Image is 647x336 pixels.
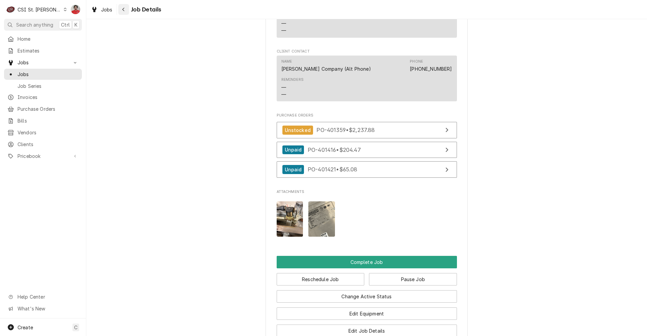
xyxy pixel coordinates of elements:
[4,19,82,31] button: Search anythingCtrlK
[308,201,335,237] img: KjTw8AKSRKAsopwEPGmZ
[277,189,457,242] div: Attachments
[281,13,304,34] div: Reminders
[6,5,16,14] div: CSI St. Louis's Avatar
[71,5,80,14] div: NF
[282,126,313,135] div: Unstocked
[88,4,115,15] a: Jobs
[281,91,286,98] div: —
[281,27,286,34] div: —
[281,65,371,72] div: [PERSON_NAME] Company (Alt Phone)
[277,196,457,242] span: Attachments
[277,56,457,105] div: Client Contact List
[18,141,79,148] span: Clients
[18,153,68,160] span: Pricebook
[18,305,78,312] span: What's New
[277,268,457,285] div: Button Group Row
[4,291,82,302] a: Go to Help Center
[16,21,53,28] span: Search anything
[18,71,79,78] span: Jobs
[277,122,457,138] a: View Purchase Order
[316,127,375,133] span: PO-401359 • $2,237.88
[74,21,78,28] span: K
[18,129,79,136] span: Vendors
[277,56,457,102] div: Contact
[281,20,286,27] div: —
[6,5,16,14] div: C
[277,113,457,118] span: Purchase Orders
[4,57,82,68] a: Go to Jobs
[4,139,82,150] a: Clients
[308,166,358,173] span: PO-401421 • $65.08
[118,4,129,15] button: Navigate back
[277,303,457,320] div: Button Group Row
[74,324,78,331] span: C
[277,113,457,181] div: Purchase Orders
[129,5,161,14] span: Job Details
[71,5,80,14] div: Nicholas Faubert's Avatar
[277,307,457,320] button: Edit Equipment
[18,293,78,300] span: Help Center
[277,285,457,303] div: Button Group Row
[4,103,82,114] a: Purchase Orders
[18,94,79,101] span: Invoices
[277,273,365,285] button: Reschedule Job
[281,59,292,64] div: Name
[4,303,82,314] a: Go to What's New
[4,127,82,138] a: Vendors
[18,82,79,90] span: Job Series
[18,117,79,124] span: Bills
[277,142,457,158] a: View Purchase Order
[281,59,371,72] div: Name
[4,115,82,126] a: Bills
[4,92,82,103] a: Invoices
[101,6,113,13] span: Jobs
[282,165,304,174] div: Unpaid
[4,150,82,162] a: Go to Pricebook
[281,77,304,82] div: Reminders
[277,189,457,195] span: Attachments
[277,290,457,303] button: Change Active Status
[18,35,79,42] span: Home
[18,59,68,66] span: Jobs
[281,84,286,91] div: —
[369,273,457,285] button: Pause Job
[277,201,303,237] img: D95FsikNQaF5ak0U25mA
[277,49,457,54] span: Client Contact
[410,59,452,72] div: Phone
[18,105,79,112] span: Purchase Orders
[410,59,423,64] div: Phone
[277,49,457,104] div: Client Contact
[18,47,79,54] span: Estimates
[18,325,33,330] span: Create
[4,33,82,44] a: Home
[4,45,82,56] a: Estimates
[277,161,457,178] a: View Purchase Order
[277,256,457,268] div: Button Group Row
[308,146,361,153] span: PO-401416 • $204.47
[4,80,82,92] a: Job Series
[61,21,70,28] span: Ctrl
[410,66,452,72] a: [PHONE_NUMBER]
[281,77,304,98] div: Reminders
[4,69,82,80] a: Jobs
[282,145,304,155] div: Unpaid
[18,6,61,13] div: CSI St. [PERSON_NAME]
[277,256,457,268] button: Complete Job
